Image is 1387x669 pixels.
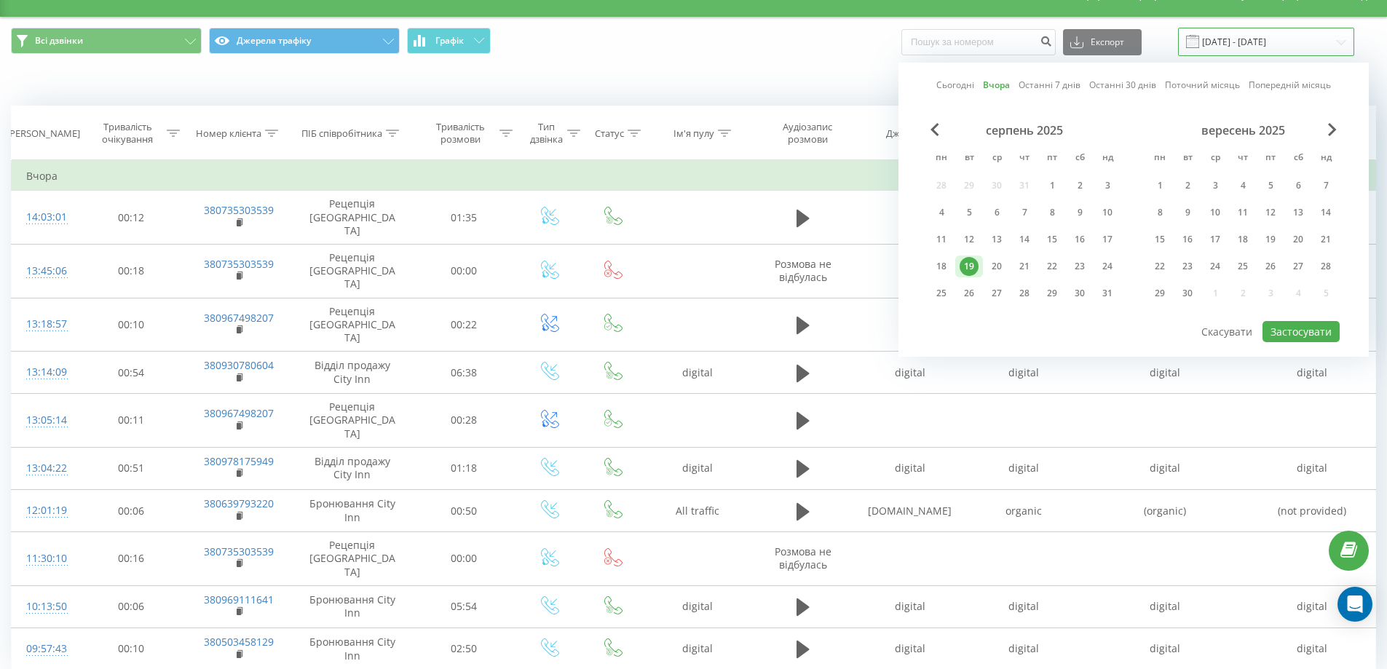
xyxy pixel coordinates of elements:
[1150,176,1169,195] div: 1
[79,298,184,352] td: 00:10
[1043,176,1062,195] div: 1
[967,490,1080,532] td: organic
[1178,257,1197,276] div: 23
[1098,203,1117,222] div: 10
[987,284,1006,303] div: 27
[1206,203,1225,222] div: 10
[1316,176,1335,195] div: 7
[1289,176,1308,195] div: 6
[928,229,955,250] div: пн 11 серп 2025 р.
[987,230,1006,249] div: 13
[204,593,274,606] a: 380969111641
[1174,229,1201,250] div: вт 16 вер 2025 р.
[1011,202,1038,223] div: чт 7 серп 2025 р.
[595,127,624,140] div: Статус
[967,447,1080,489] td: digital
[1316,257,1335,276] div: 28
[1257,256,1284,277] div: пт 26 вер 2025 р.
[1070,284,1089,303] div: 30
[293,298,411,352] td: Рецепція [GEOGRAPHIC_DATA]
[204,635,274,649] a: 380503458129
[1150,284,1169,303] div: 29
[1289,203,1308,222] div: 13
[35,35,83,47] span: Всі дзвінки
[435,36,464,46] span: Графік
[1015,284,1034,303] div: 28
[1146,175,1174,197] div: пн 1 вер 2025 р.
[411,394,517,448] td: 00:28
[1066,175,1094,197] div: сб 2 серп 2025 р.
[1150,230,1169,249] div: 15
[1094,175,1121,197] div: нд 3 серп 2025 р.
[7,127,80,140] div: [PERSON_NAME]
[1043,230,1062,249] div: 15
[1015,257,1034,276] div: 21
[1261,257,1280,276] div: 26
[1038,175,1066,197] div: пт 1 серп 2025 р.
[886,127,927,140] div: Джерело
[293,532,411,586] td: Рецепція [GEOGRAPHIC_DATA]
[967,585,1080,628] td: digital
[1249,585,1375,628] td: digital
[643,352,752,394] td: digital
[293,447,411,489] td: Відділ продажу City Inn
[1177,148,1198,170] abbr: вівторок
[1094,202,1121,223] div: нд 10 серп 2025 р.
[960,230,979,249] div: 12
[1284,202,1312,223] div: сб 13 вер 2025 р.
[1066,256,1094,277] div: сб 23 серп 2025 р.
[1038,229,1066,250] div: пт 15 серп 2025 р.
[11,28,202,54] button: Всі дзвінки
[204,358,274,372] a: 380930780604
[1165,78,1240,92] a: Поточний місяць
[1206,230,1225,249] div: 17
[411,447,517,489] td: 01:18
[1094,256,1121,277] div: нд 24 серп 2025 р.
[196,127,261,140] div: Номер клієнта
[1232,148,1254,170] abbr: четвер
[26,257,64,285] div: 13:45:06
[411,585,517,628] td: 05:54
[1257,229,1284,250] div: пт 19 вер 2025 р.
[293,394,411,448] td: Рецепція [GEOGRAPHIC_DATA]
[1249,447,1375,489] td: digital
[1312,202,1340,223] div: нд 14 вер 2025 р.
[1284,256,1312,277] div: сб 27 вер 2025 р.
[853,352,967,394] td: digital
[1015,203,1034,222] div: 7
[12,162,1376,191] td: Вчора
[204,454,274,468] a: 380978175949
[775,257,831,284] span: Розмова не відбулась
[1094,282,1121,304] div: нд 31 серп 2025 р.
[1043,257,1062,276] div: 22
[26,358,64,387] div: 13:14:09
[1070,203,1089,222] div: 9
[1229,229,1257,250] div: чт 18 вер 2025 р.
[1174,256,1201,277] div: вт 23 вер 2025 р.
[1316,230,1335,249] div: 21
[955,282,983,304] div: вт 26 серп 2025 р.
[1013,148,1035,170] abbr: четвер
[26,545,64,573] div: 11:30:10
[1146,256,1174,277] div: пн 22 вер 2025 р.
[1066,282,1094,304] div: сб 30 серп 2025 р.
[853,490,967,532] td: [DOMAIN_NAME]
[932,257,951,276] div: 18
[1098,257,1117,276] div: 24
[26,496,64,525] div: 12:01:19
[936,78,974,92] a: Сьогодні
[411,298,517,352] td: 00:22
[79,490,184,532] td: 00:06
[986,148,1008,170] abbr: середа
[1312,256,1340,277] div: нд 28 вер 2025 р.
[987,257,1006,276] div: 20
[1328,123,1337,136] span: Next Month
[26,203,64,231] div: 14:03:01
[79,394,184,448] td: 00:11
[1204,148,1226,170] abbr: середа
[1201,202,1229,223] div: ср 10 вер 2025 р.
[1098,284,1117,303] div: 31
[1337,587,1372,622] div: Open Intercom Messenger
[1070,230,1089,249] div: 16
[983,78,1010,92] a: Вчора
